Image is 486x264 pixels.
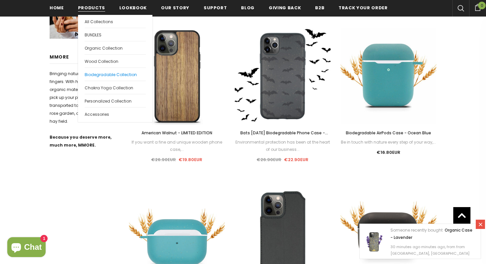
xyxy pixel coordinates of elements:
[119,5,147,11] span: Lookbook
[85,41,146,54] a: Organic Collection
[85,94,146,107] a: Personalized Collection
[257,156,281,163] span: €26.90EUR
[78,5,105,11] span: Products
[129,129,225,137] a: American Walnut - LIMITED EDITION
[50,54,69,60] span: MMORE
[469,3,486,11] a: 0
[85,85,133,91] span: Chakra Yoga Collection
[161,5,189,11] span: Our Story
[85,45,123,51] span: Organic Collection
[346,130,431,136] span: Biodegradable AirPods Case - Ocean Blue
[151,156,176,163] span: €26.90EUR
[179,156,202,163] span: €19.80EUR
[85,19,113,24] span: All Collections
[235,129,331,137] a: Bats [DATE] Biodegradable Phone Case - Black
[284,156,308,163] span: €22.90EUR
[85,32,101,38] span: BUNDLES
[241,5,255,11] span: Blog
[85,15,146,28] a: All Collections
[390,244,469,256] span: 30 minutes ago minutes ago, from from [GEOGRAPHIC_DATA], [GEOGRAPHIC_DATA]
[478,2,486,9] span: 0
[235,139,331,153] div: Environmental protection has been at the heart of our business...
[50,5,64,11] span: Home
[85,72,137,77] span: Biodegradable Collection
[50,70,119,125] p: Bringing nature to the tip of your fingers. With hand-picked natural organic materials, every tim...
[85,98,132,104] span: Personalized Collection
[315,5,324,11] span: B2B
[85,28,146,41] a: BUNDLES
[85,111,109,117] span: Accessories
[85,67,146,81] a: Biodegradable Collection
[339,5,387,11] span: Track your order
[390,227,443,233] span: Someone recently bought
[269,5,301,11] span: Giving back
[50,134,111,148] strong: Because you deserve more, much more, MMORE.
[5,237,48,259] inbox-online-store-chat: Shopify online store chat
[129,139,225,153] div: If you want a fine and unique wooden phone case,...
[377,149,400,155] span: €16.80EUR
[85,81,146,94] a: Chakra Yoga Collection
[204,5,227,11] span: support
[341,129,436,137] a: Biodegradable AirPods Case - Ocean Blue
[240,130,328,143] span: Bats [DATE] Biodegradable Phone Case - Black
[85,107,146,120] a: Accessories
[341,139,436,146] div: Be in touch with nature every step of your way,...
[142,130,212,136] span: American Walnut - LIMITED EDITION
[85,59,118,64] span: Wood Collection
[85,54,146,67] a: Wood Collection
